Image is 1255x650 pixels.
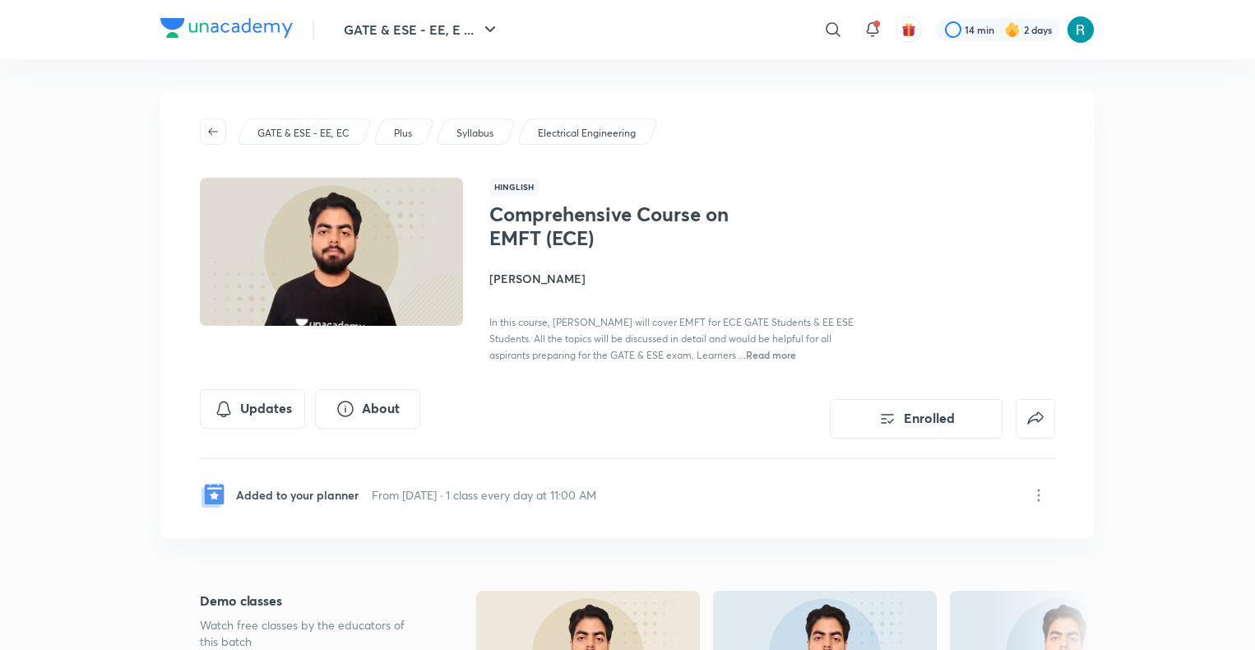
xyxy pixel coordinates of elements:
[394,126,412,141] p: Plus
[454,126,497,141] a: Syllabus
[489,316,854,361] span: In this course, [PERSON_NAME] will cover EMFT for ECE GATE Students & EE ESE Students. All the to...
[236,486,359,504] p: Added to your planner
[830,399,1003,439] button: Enrolled
[489,202,758,250] h1: Comprehensive Course on EMFT (ECE)
[746,348,796,361] span: Read more
[334,13,510,46] button: GATE & ESE - EE, E ...
[489,178,539,196] span: Hinglish
[160,18,293,38] img: Company Logo
[535,126,639,141] a: Electrical Engineering
[372,486,596,504] p: From [DATE] · 1 class every day at 11:00 AM
[901,22,916,37] img: avatar
[1067,16,1095,44] img: AaDeeTri
[200,617,424,650] p: Watch free classes by the educators of this batch
[200,389,305,429] button: Updates
[489,270,858,287] h4: [PERSON_NAME]
[896,16,922,43] button: avatar
[255,126,353,141] a: GATE & ESE - EE, EC
[315,389,420,429] button: About
[391,126,415,141] a: Plus
[197,176,465,327] img: Thumbnail
[257,126,350,141] p: GATE & ESE - EE, EC
[1004,21,1021,38] img: streak
[200,591,424,611] h5: Demo classes
[160,18,293,42] a: Company Logo
[456,126,493,141] p: Syllabus
[1016,399,1055,439] button: false
[538,126,636,141] p: Electrical Engineering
